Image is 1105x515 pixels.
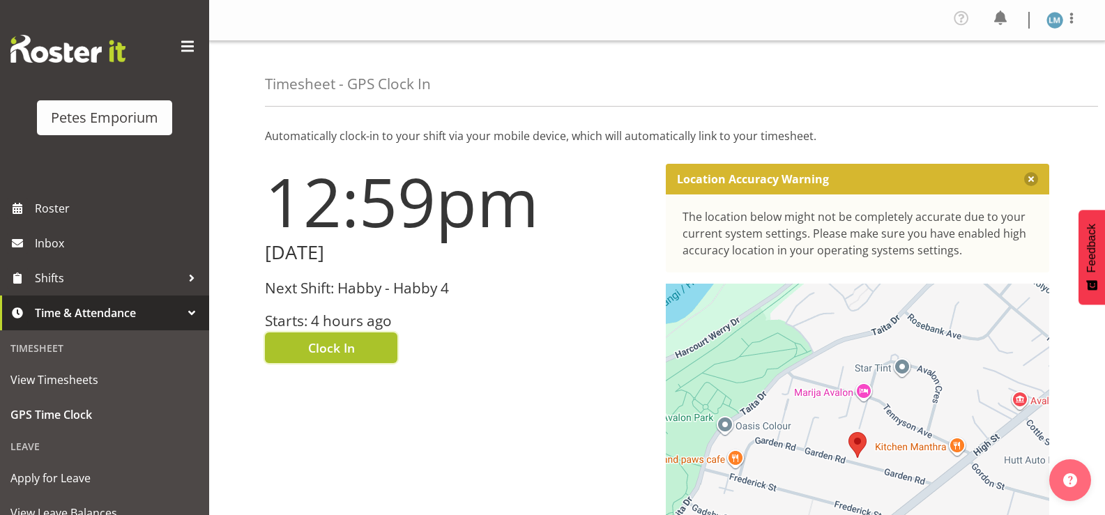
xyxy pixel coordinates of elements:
[10,369,199,390] span: View Timesheets
[1063,473,1077,487] img: help-xxl-2.png
[265,280,649,296] h3: Next Shift: Habby - Habby 4
[35,268,181,289] span: Shifts
[683,208,1033,259] div: The location below might not be completely accurate due to your current system settings. Please m...
[265,128,1049,144] p: Automatically clock-in to your shift via your mobile device, which will automatically link to you...
[35,233,202,254] span: Inbox
[51,107,158,128] div: Petes Emporium
[265,76,431,92] h4: Timesheet - GPS Clock In
[3,334,206,362] div: Timesheet
[308,339,355,357] span: Clock In
[265,242,649,263] h2: [DATE]
[265,164,649,239] h1: 12:59pm
[265,332,397,363] button: Clock In
[35,302,181,323] span: Time & Attendance
[1085,224,1098,272] span: Feedback
[10,35,125,63] img: Rosterit website logo
[1046,12,1063,29] img: lianne-morete5410.jpg
[1079,210,1105,305] button: Feedback - Show survey
[10,404,199,425] span: GPS Time Clock
[3,362,206,397] a: View Timesheets
[1024,172,1038,186] button: Close message
[35,198,202,219] span: Roster
[677,172,829,186] p: Location Accuracy Warning
[3,461,206,495] a: Apply for Leave
[10,468,199,489] span: Apply for Leave
[3,397,206,432] a: GPS Time Clock
[3,432,206,461] div: Leave
[265,313,649,329] h3: Starts: 4 hours ago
